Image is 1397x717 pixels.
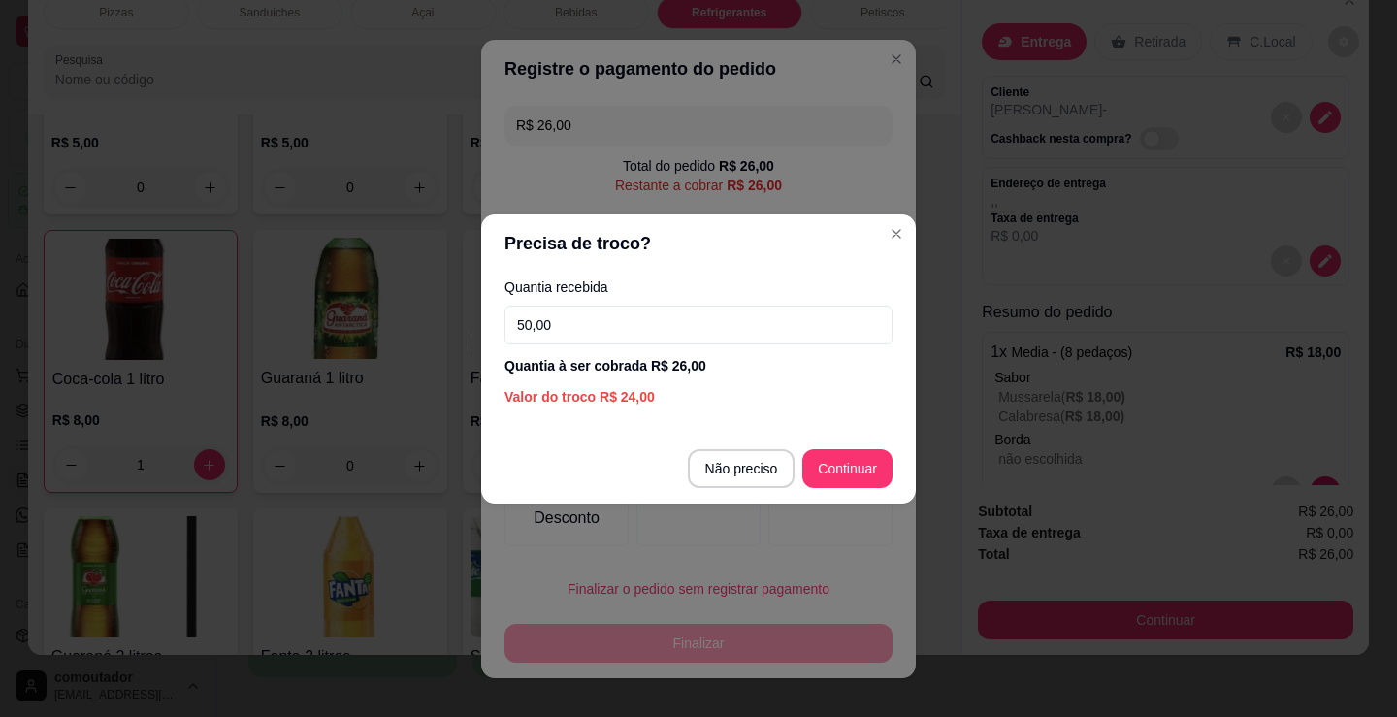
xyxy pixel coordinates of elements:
[504,356,893,375] div: Quantia à ser cobrada R$ 26,00
[504,387,893,407] div: Valor do troco R$ 24,00
[881,218,912,249] button: Close
[802,449,893,488] button: Continuar
[504,280,893,294] label: Quantia recebida
[481,214,916,273] header: Precisa de troco?
[688,449,796,488] button: Não preciso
